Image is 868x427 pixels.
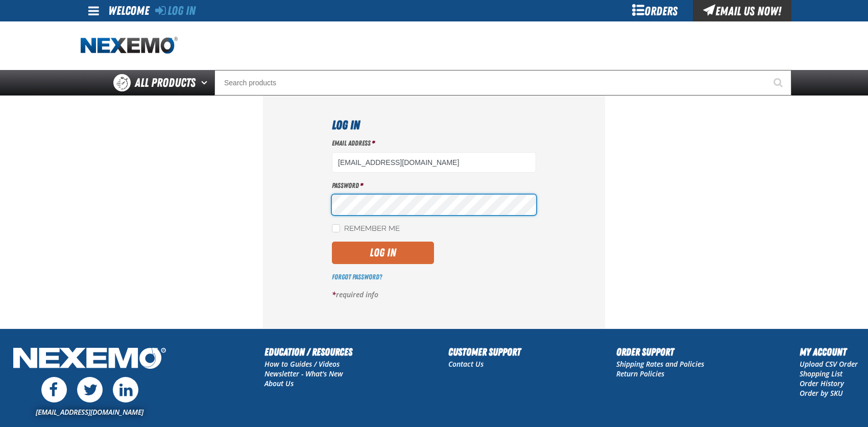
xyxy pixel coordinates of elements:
[800,369,842,378] a: Shopping List
[448,359,484,369] a: Contact Us
[800,344,858,360] h2: My Account
[214,70,791,96] input: Search
[332,116,536,134] h1: Log In
[332,273,382,281] a: Forgot Password?
[616,359,704,369] a: Shipping Rates and Policies
[800,388,843,398] a: Order by SKU
[81,37,178,55] img: Nexemo logo
[332,290,536,300] p: required info
[198,70,214,96] button: Open All Products pages
[800,378,844,388] a: Order History
[766,70,791,96] button: Start Searching
[264,344,352,360] h2: Education / Resources
[10,344,169,374] img: Nexemo Logo
[332,181,536,191] label: Password
[448,344,521,360] h2: Customer Support
[332,138,536,148] label: Email Address
[135,74,196,92] span: All Products
[36,407,143,417] a: [EMAIL_ADDRESS][DOMAIN_NAME]
[332,242,434,264] button: Log In
[155,4,196,18] a: Log In
[616,344,704,360] h2: Order Support
[81,37,178,55] a: Home
[264,359,340,369] a: How to Guides / Videos
[332,224,340,232] input: Remember Me
[616,369,664,378] a: Return Policies
[264,378,294,388] a: About Us
[800,359,858,369] a: Upload CSV Order
[264,369,343,378] a: Newsletter - What's New
[332,224,400,234] label: Remember Me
